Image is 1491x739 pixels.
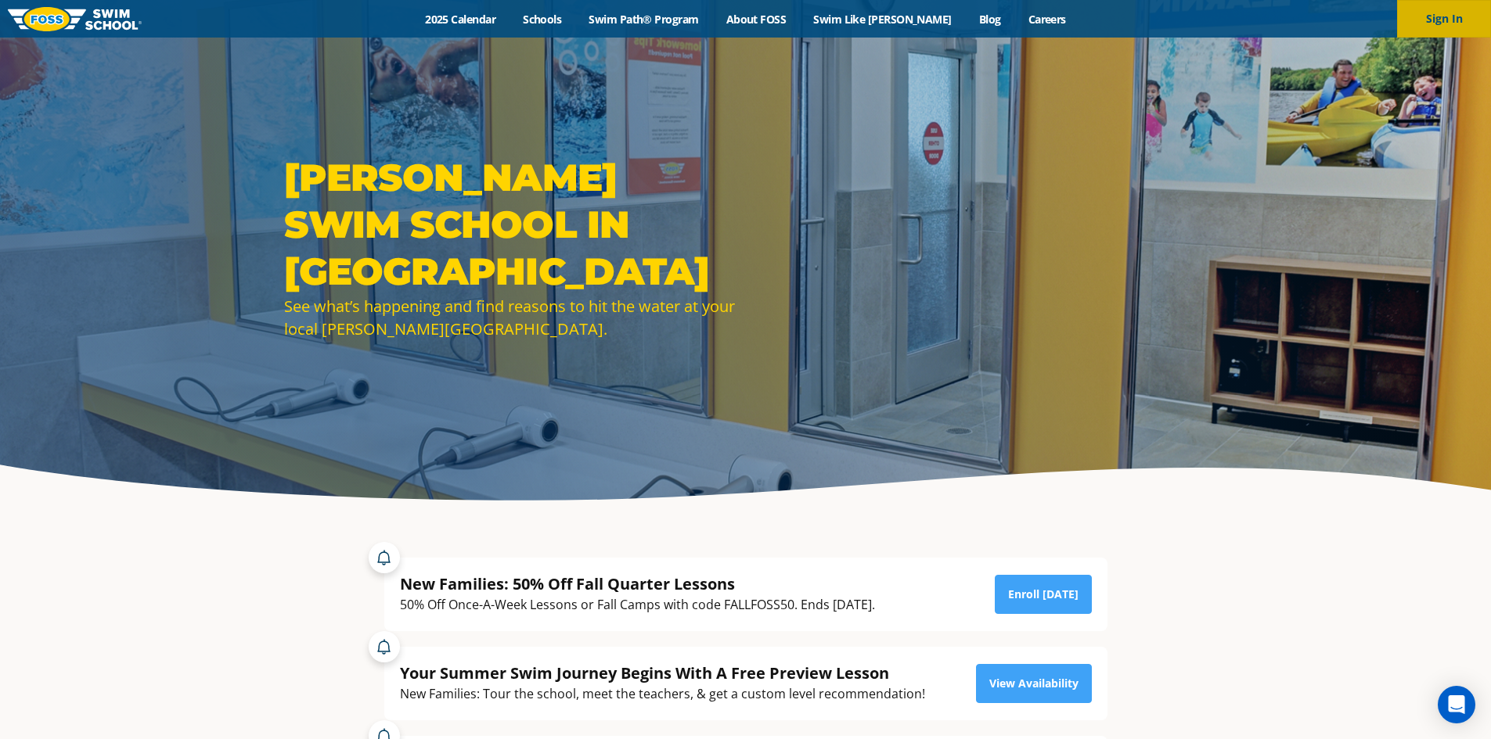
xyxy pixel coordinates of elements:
[8,7,142,31] img: FOSS Swim School Logo
[712,12,800,27] a: About FOSS
[976,664,1092,703] a: View Availability
[284,154,738,295] h1: [PERSON_NAME] Swim School in [GEOGRAPHIC_DATA]
[800,12,966,27] a: Swim Like [PERSON_NAME]
[1438,686,1475,723] div: Open Intercom Messenger
[400,573,875,594] div: New Families: 50% Off Fall Quarter Lessons
[400,662,925,683] div: Your Summer Swim Journey Begins With A Free Preview Lesson
[1014,12,1079,27] a: Careers
[400,683,925,705] div: New Families: Tour the school, meet the teachers, & get a custom level recommendation!
[510,12,575,27] a: Schools
[412,12,510,27] a: 2025 Calendar
[284,295,738,340] div: See what’s happening and find reasons to hit the water at your local [PERSON_NAME][GEOGRAPHIC_DATA].
[995,575,1092,614] a: Enroll [DATE]
[575,12,712,27] a: Swim Path® Program
[965,12,1014,27] a: Blog
[400,594,875,615] div: 50% Off Once-A-Week Lessons or Fall Camps with code FALLFOSS50. Ends [DATE].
